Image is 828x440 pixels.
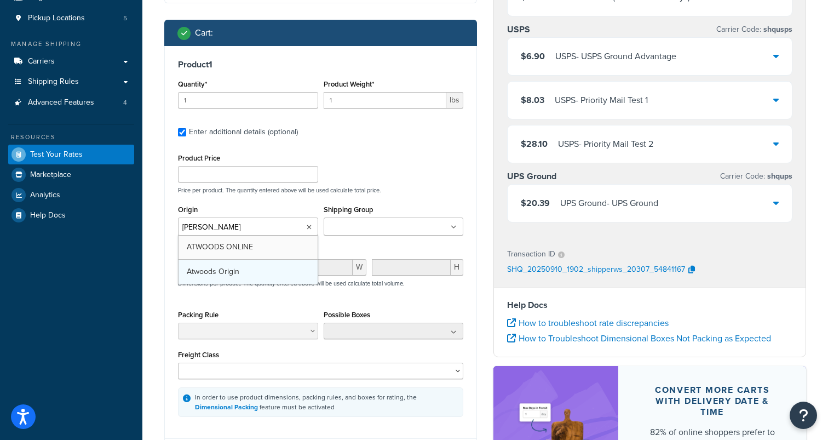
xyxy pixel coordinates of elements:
[521,138,548,150] span: $28.10
[8,39,134,49] div: Manage Shipping
[8,185,134,205] a: Analytics
[765,170,792,182] span: shqups
[507,171,556,182] h3: UPS Ground
[28,57,55,66] span: Carriers
[28,14,85,23] span: Pickup Locations
[178,128,186,136] input: Enter additional details (optional)
[451,259,463,276] span: H
[178,59,463,70] h3: Product 1
[720,169,792,184] p: Carrier Code:
[555,93,648,108] div: USPS - Priority Mail Test 1
[521,50,545,62] span: $6.90
[8,93,134,113] li: Advanced Features
[179,235,318,259] a: ATWOODS ONLINE
[178,92,318,108] input: 0.0
[8,52,134,72] a: Carriers
[189,124,298,140] div: Enter additional details (optional)
[123,14,127,23] span: 5
[507,262,685,278] p: SHQ_20250910_1902_shipperws_20307_54841167
[175,279,405,287] p: Dimensions per product. The quantity entered above will be used calculate total volume.
[507,299,792,312] h4: Help Docs
[521,94,544,106] span: $8.03
[645,385,780,418] div: Convert more carts with delivery date & time
[716,22,792,37] p: Carrier Code:
[179,260,318,284] a: Atwoods Origin
[761,24,792,35] span: shqusps
[8,205,134,225] a: Help Docs
[195,28,213,38] h2: Cart :
[521,197,550,209] span: $20.39
[446,92,463,108] span: lbs
[560,196,658,211] div: UPS Ground - UPS Ground
[28,77,79,87] span: Shipping Rules
[30,170,71,180] span: Marketplace
[8,8,134,28] a: Pickup Locations5
[8,8,134,28] li: Pickup Locations
[8,145,134,164] a: Test Your Rates
[324,92,447,108] input: 0.00
[8,93,134,113] a: Advanced Features4
[324,80,374,88] label: Product Weight*
[175,186,466,194] p: Price per product. The quantity entered above will be used calculate total price.
[30,211,66,220] span: Help Docs
[187,241,253,253] span: ATWOODS ONLINE
[555,49,676,64] div: USPS - USPS Ground Advantage
[178,351,219,359] label: Freight Class
[790,402,817,429] button: Open Resource Center
[8,72,134,92] a: Shipping Rules
[324,205,373,214] label: Shipping Group
[558,136,653,152] div: USPS - Priority Mail Test 2
[178,154,220,162] label: Product Price
[195,392,417,412] div: In order to use product dimensions, packing rules, and boxes for rating, the feature must be acti...
[178,311,219,319] label: Packing Rule
[507,317,669,329] a: How to troubleshoot rate discrepancies
[30,150,83,159] span: Test Your Rates
[8,133,134,142] div: Resources
[30,191,60,200] span: Analytics
[507,247,555,262] p: Transaction ID
[187,266,239,277] span: Atwoods Origin
[28,98,94,107] span: Advanced Features
[123,98,127,107] span: 4
[324,311,370,319] label: Possible Boxes
[195,402,258,412] a: Dimensional Packing
[507,24,530,35] h3: USPS
[178,80,207,88] label: Quantity*
[8,165,134,185] a: Marketplace
[507,332,771,345] a: How to Troubleshoot Dimensional Boxes Not Packing as Expected
[178,205,198,214] label: Origin
[353,259,366,276] span: W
